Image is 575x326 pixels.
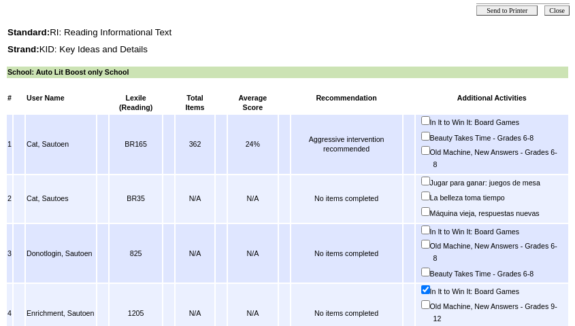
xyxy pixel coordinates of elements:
[228,92,278,113] td: Average Score
[521,285,529,294] img: magnify_small.gif
[291,92,402,113] td: Recommendation
[433,191,568,203] label: La belleza toma tiempo
[536,267,543,276] img: magnify_small.gif
[128,309,144,317] nobr: 1205
[7,224,12,283] td: 3
[421,192,430,200] input: La belleza toma tiempo
[7,43,568,55] td: KID: Key Ideas and Details
[421,116,430,125] input: In It to Win It: Board Games
[439,251,446,261] img: magnify_small.gif
[26,115,96,174] td: Cat, Sautoen
[536,131,543,141] img: magnify_small.gif
[521,225,529,234] img: magnify_small.gif
[228,175,278,223] td: N/A
[433,206,568,219] label: Máquina vieja, respuestas nuevas
[421,177,430,185] input: Jugar para ganar: juegos de mesa
[291,224,402,283] td: No items completed
[26,175,96,223] td: Cat, Sautoes
[421,300,430,309] input: Old Machine, New Answers - Grades 9-12
[507,191,514,200] img: magnify_small.gif
[7,175,12,223] td: 2
[433,176,568,188] label: Jugar para ganar: juegos de mesa
[176,115,214,174] td: 362
[443,312,450,321] img: magnify_small.gif
[125,140,147,148] nobr: BR165
[176,92,214,113] td: Total Items
[7,67,568,78] td: School: Auto Lit Boost only School
[433,115,568,128] label: In It to Win It: Board Games
[433,285,568,297] label: In It to Win It: Board Games
[433,267,568,279] label: Beauty Takes Time - Grades 6-8
[433,225,568,237] label: In It to Win It: Board Games
[542,206,549,216] img: magnify_small.gif
[176,224,214,283] td: N/A
[7,27,50,37] b: Standard:
[228,115,278,174] td: 24%
[26,92,96,113] td: User Name
[439,158,446,167] img: magnify_small.gif
[433,131,568,143] label: Beauty Takes Time - Grades 6-8
[416,92,568,113] td: Additional Activities
[7,115,12,174] td: 1
[476,5,538,16] input: Send to Printer
[291,175,402,223] td: No items completed
[7,44,39,54] b: Strand:
[228,224,278,283] td: N/A
[421,268,430,276] input: Beauty Takes Time - Grades 6-8
[110,92,162,113] td: Lexile (Reading)
[521,115,529,125] img: magnify_small.gif
[433,300,568,323] label: Old Machine, New Answers - Grades 9-12
[544,5,570,16] input: Close
[421,132,430,141] input: Beauty Takes Time - Grades 6-8
[433,240,568,263] label: Old Machine, New Answers - Grades 6-8
[421,146,430,155] input: Old Machine, New Answers - Grades 6-8
[7,92,12,113] td: #
[433,146,568,169] label: Old Machine, New Answers - Grades 6-8
[421,285,430,294] input: In It to Win It: Board Games
[421,240,430,249] input: Old Machine, New Answers - Grades 6-8
[291,115,402,174] td: Aggressive intervention recommended
[26,224,96,283] td: Donotlogin, Sautoen
[176,175,214,223] td: N/A
[421,207,430,216] input: Máquina vieja, respuestas nuevas
[542,176,550,185] img: magnify_small.gif
[130,249,142,257] nobr: 825
[127,194,145,202] nobr: BR35
[421,225,430,234] input: In It to Win It: Board Games
[7,26,568,38] td: RI: Reading Informational Text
